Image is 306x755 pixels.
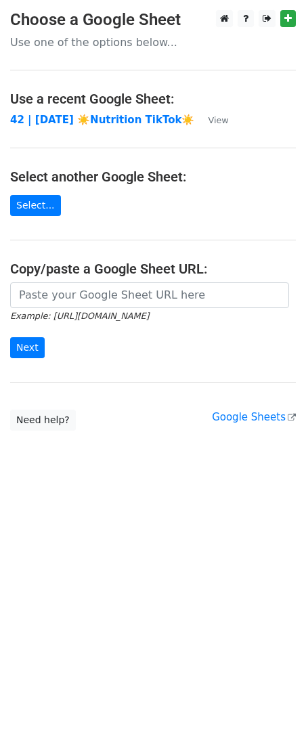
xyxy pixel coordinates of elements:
[10,282,289,308] input: Paste your Google Sheet URL here
[10,261,296,277] h4: Copy/paste a Google Sheet URL:
[10,337,45,358] input: Next
[10,311,149,321] small: Example: [URL][DOMAIN_NAME]
[10,114,194,126] a: 42 | [DATE] ☀️Nutrition TikTok☀️
[10,169,296,185] h4: Select another Google Sheet:
[10,195,61,216] a: Select...
[10,10,296,30] h3: Choose a Google Sheet
[10,91,296,107] h4: Use a recent Google Sheet:
[10,35,296,49] p: Use one of the options below...
[212,411,296,423] a: Google Sheets
[208,115,228,125] small: View
[10,410,76,431] a: Need help?
[194,114,228,126] a: View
